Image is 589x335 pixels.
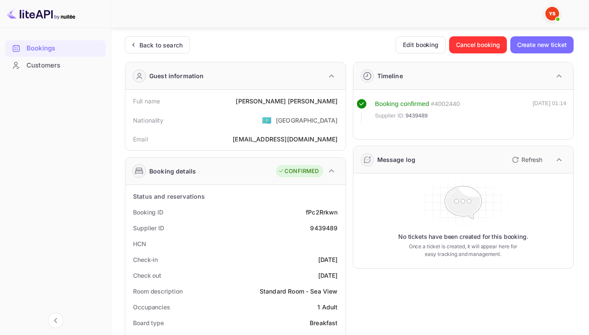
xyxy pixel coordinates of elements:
div: [DATE] 01:14 [533,99,566,124]
button: Cancel booking [449,36,507,53]
div: CONFIRMED [278,167,319,176]
div: 1 Adult [317,303,337,311]
div: 9439489 [310,223,337,232]
div: fPc2Rrkwn [306,208,337,217]
div: [EMAIL_ADDRESS][DOMAIN_NAME] [233,135,337,144]
a: Customers [5,57,106,73]
p: Refresh [521,155,542,164]
div: Email [133,135,148,144]
div: Booking details [149,167,196,176]
div: HCN [133,239,146,248]
div: Customers [5,57,106,74]
div: Guest information [149,71,204,80]
div: Check-in [133,255,158,264]
span: 9439489 [405,112,428,120]
div: # 4002440 [431,99,460,109]
p: No tickets have been created for this booking. [398,232,528,241]
img: LiteAPI logo [7,7,75,21]
div: [GEOGRAPHIC_DATA] [276,116,338,125]
button: Collapse navigation [48,313,63,328]
div: Supplier ID [133,223,164,232]
div: Standard Room - Sea View [260,287,338,296]
div: Nationality [133,116,164,125]
div: Board type [133,318,164,327]
div: Customers [27,61,101,71]
div: Bookings [5,40,106,57]
div: Occupancies [133,303,170,311]
button: Refresh [507,153,546,167]
div: [DATE] [318,271,338,280]
div: Booking ID [133,208,163,217]
div: Message log [377,155,416,164]
a: Bookings [5,40,106,56]
div: Status and reservations [133,192,205,201]
div: Back to search [139,41,183,50]
div: Booking confirmed [375,99,429,109]
button: Create new ticket [510,36,574,53]
span: United States [262,112,272,128]
div: [PERSON_NAME] [PERSON_NAME] [236,97,337,106]
button: Edit booking [396,36,446,53]
span: Supplier ID: [375,112,405,120]
div: Full name [133,97,160,106]
div: Breakfast [310,318,337,327]
p: Once a ticket is created, it will appear here for easy tracking and management. [405,243,522,258]
img: Yandex Support [545,7,559,21]
div: [DATE] [318,255,338,264]
div: Bookings [27,44,101,53]
div: Timeline [377,71,403,80]
div: Room description [133,287,182,296]
div: Check out [133,271,161,280]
